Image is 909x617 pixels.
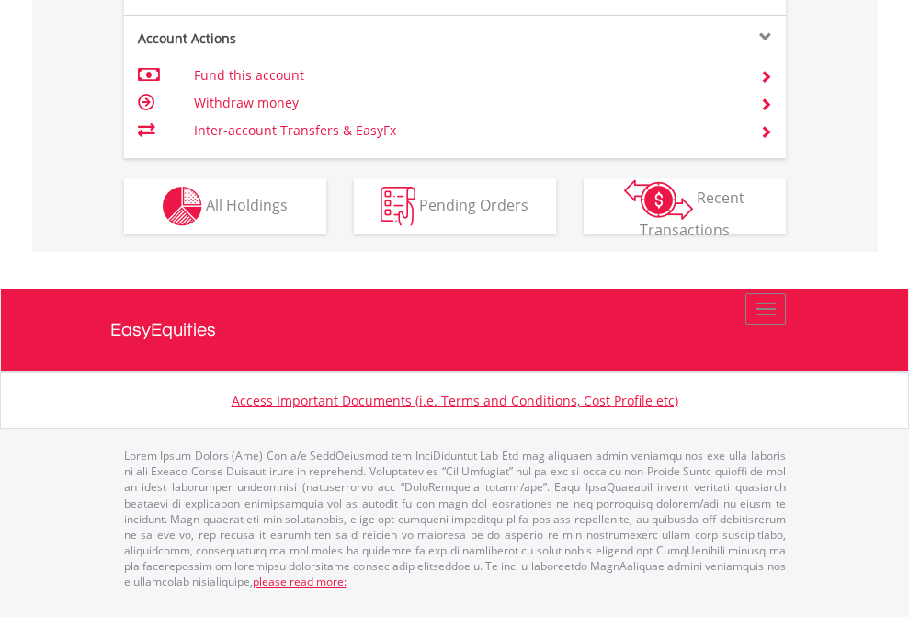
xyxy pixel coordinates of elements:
[124,178,326,234] button: All Holdings
[124,29,455,48] div: Account Actions
[206,194,288,214] span: All Holdings
[232,392,678,409] a: Access Important Documents (i.e. Terms and Conditions, Cost Profile etc)
[194,62,737,89] td: Fund this account
[419,194,528,214] span: Pending Orders
[124,448,786,589] p: Lorem Ipsum Dolors (Ame) Con a/e SeddOeiusmod tem InciDiduntut Lab Etd mag aliquaen admin veniamq...
[381,187,415,226] img: pending_instructions-wht.png
[194,117,737,144] td: Inter-account Transfers & EasyFx
[110,289,800,371] a: EasyEquities
[253,574,347,589] a: please read more:
[584,178,786,234] button: Recent Transactions
[194,89,737,117] td: Withdraw money
[354,178,556,234] button: Pending Orders
[624,179,693,220] img: transactions-zar-wht.png
[163,187,202,226] img: holdings-wht.png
